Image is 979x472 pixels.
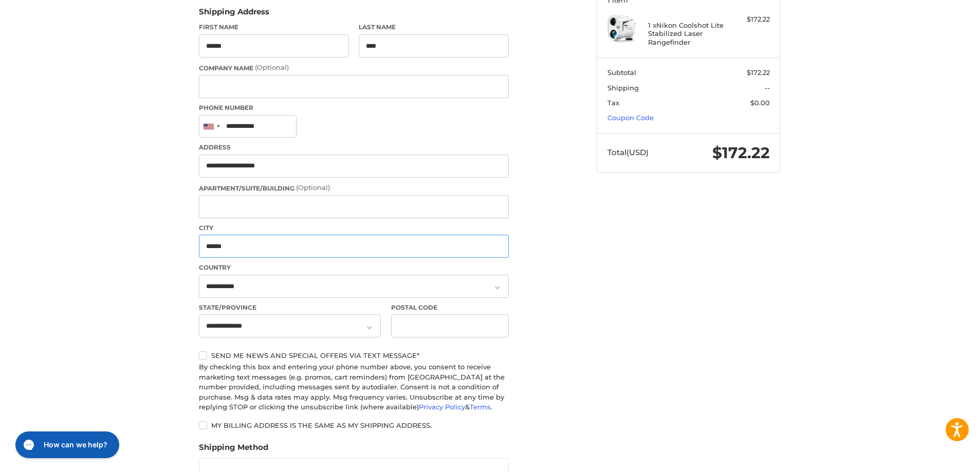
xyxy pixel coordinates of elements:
div: $172.22 [729,14,770,25]
div: By checking this box and entering your phone number above, you consent to receive marketing text ... [199,362,509,412]
span: $172.22 [712,143,770,162]
label: My billing address is the same as my shipping address. [199,421,509,429]
small: (Optional) [296,183,330,192]
span: $172.22 [747,68,770,77]
label: Address [199,143,509,152]
label: Postal Code [391,303,509,312]
label: City [199,223,509,233]
span: Total (USD) [607,147,649,157]
span: $0.00 [750,99,770,107]
legend: Shipping Address [199,6,269,23]
label: First Name [199,23,349,32]
a: Privacy Policy [419,403,465,411]
label: Send me news and special offers via text message* [199,351,509,360]
a: Coupon Code [607,114,654,122]
label: Apartment/Suite/Building [199,183,509,193]
h4: 1 x Nikon Coolshot Lite Stabilized Laser Rangefinder [648,21,727,46]
span: -- [765,84,770,92]
label: Last Name [359,23,509,32]
label: Country [199,263,509,272]
iframe: Gorgias live chat messenger [10,428,122,462]
span: Shipping [607,84,639,92]
label: Company Name [199,63,509,73]
span: Subtotal [607,68,636,77]
legend: Shipping Method [199,442,268,458]
label: Phone Number [199,103,509,112]
small: (Optional) [255,63,289,71]
label: State/Province [199,303,381,312]
a: Terms [470,403,491,411]
span: Tax [607,99,619,107]
div: United States: +1 [199,116,223,138]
